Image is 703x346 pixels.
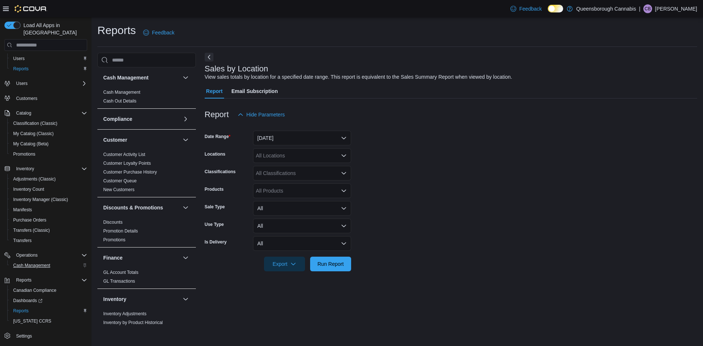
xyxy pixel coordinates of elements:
[253,236,351,251] button: All
[103,90,140,95] a: Cash Management
[10,139,52,148] a: My Catalog (Beta)
[103,115,180,123] button: Compliance
[10,236,87,245] span: Transfers
[16,96,37,101] span: Customers
[205,169,236,175] label: Classifications
[205,186,224,192] label: Products
[181,295,190,304] button: Inventory
[103,220,123,225] a: Discounts
[10,296,87,305] span: Dashboards
[7,235,90,246] button: Transfers
[103,320,163,325] a: Inventory by Product Historical
[10,195,87,204] span: Inventory Manager (Classic)
[1,275,90,285] button: Reports
[548,12,548,13] span: Dark Mode
[7,215,90,225] button: Purchase Orders
[10,226,53,235] a: Transfers (Classic)
[7,139,90,149] button: My Catalog (Beta)
[7,118,90,129] button: Classification (Classic)
[97,88,196,108] div: Cash Management
[10,216,87,224] span: Purchase Orders
[10,306,87,315] span: Reports
[7,295,90,306] a: Dashboards
[13,332,35,341] a: Settings
[181,203,190,212] button: Discounts & Promotions
[10,236,34,245] a: Transfers
[235,107,288,122] button: Hide Parameters
[181,253,190,262] button: Finance
[10,261,87,270] span: Cash Management
[10,150,87,159] span: Promotions
[205,134,231,139] label: Date Range
[7,53,90,64] button: Users
[205,239,227,245] label: Is Delivery
[1,108,90,118] button: Catalog
[10,54,87,63] span: Users
[13,331,87,341] span: Settings
[103,219,123,225] span: Discounts
[10,306,31,315] a: Reports
[13,164,37,173] button: Inventory
[16,333,32,339] span: Settings
[181,135,190,144] button: Customer
[10,296,45,305] a: Dashboards
[13,79,30,88] button: Users
[103,187,134,192] a: New Customers
[7,64,90,74] button: Reports
[103,228,138,234] span: Promotion Details
[10,139,87,148] span: My Catalog (Beta)
[341,170,347,176] button: Open list of options
[103,270,138,275] a: GL Account Totals
[341,188,347,194] button: Open list of options
[10,129,87,138] span: My Catalog (Classic)
[97,150,196,197] div: Customer
[1,250,90,260] button: Operations
[13,164,87,173] span: Inventory
[643,4,652,13] div: Calvin Basran
[10,216,49,224] a: Purchase Orders
[13,197,68,202] span: Inventory Manager (Classic)
[317,260,344,268] span: Run Report
[205,110,229,119] h3: Report
[103,295,180,303] button: Inventory
[16,277,31,283] span: Reports
[103,74,180,81] button: Cash Management
[7,316,90,326] button: [US_STATE] CCRS
[10,119,87,128] span: Classification (Classic)
[205,222,224,227] label: Use Type
[7,306,90,316] button: Reports
[507,1,544,16] a: Feedback
[205,53,213,62] button: Next
[103,254,123,261] h3: Finance
[13,109,34,118] button: Catalog
[13,251,41,260] button: Operations
[103,237,126,242] a: Promotions
[103,98,137,104] a: Cash Out Details
[13,238,31,243] span: Transfers
[103,237,126,243] span: Promotions
[181,73,190,82] button: Cash Management
[13,318,51,324] span: [US_STATE] CCRS
[16,166,34,172] span: Inventory
[103,161,151,166] a: Customer Loyalty Points
[103,311,146,317] span: Inventory Adjustments
[13,176,56,182] span: Adjustments (Classic)
[103,228,138,234] a: Promotion Details
[103,204,180,211] button: Discounts & Promotions
[13,276,87,284] span: Reports
[13,120,57,126] span: Classification (Classic)
[1,331,90,341] button: Settings
[103,320,163,325] span: Inventory by Product Historical
[13,66,29,72] span: Reports
[7,174,90,184] button: Adjustments (Classic)
[7,184,90,194] button: Inventory Count
[205,151,226,157] label: Locations
[253,201,351,216] button: All
[10,175,59,183] a: Adjustments (Classic)
[103,115,132,123] h3: Compliance
[7,285,90,295] button: Canadian Compliance
[205,64,268,73] h3: Sales by Location
[16,81,27,86] span: Users
[13,56,25,62] span: Users
[7,149,90,159] button: Promotions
